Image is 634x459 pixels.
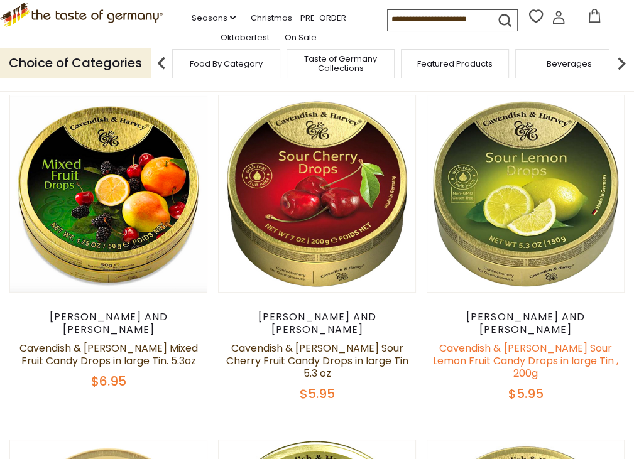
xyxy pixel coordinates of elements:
a: Cavendish & [PERSON_NAME] Mixed Fruit Candy Drops in large Tin. 5.3oz [19,341,198,368]
img: previous arrow [149,51,174,76]
a: Cavendish & [PERSON_NAME] Sour Lemon Fruit Candy Drops in large Tin , 200g [433,341,618,381]
img: Cavendish [219,95,415,292]
a: Christmas - PRE-ORDER [251,11,346,25]
img: Cavendish [10,95,207,292]
a: Cavendish & [PERSON_NAME] Sour Cherry Fruit Candy Drops in large Tin 5.3 oz [226,341,408,381]
a: Featured Products [417,59,493,68]
a: Oktoberfest [221,31,270,45]
a: Taste of Germany Collections [290,54,391,73]
a: Beverages [547,59,592,68]
img: next arrow [609,51,634,76]
a: Seasons [192,11,236,25]
div: [PERSON_NAME] and [PERSON_NAME] [427,311,625,336]
div: [PERSON_NAME] and [PERSON_NAME] [9,311,207,336]
div: [PERSON_NAME] and [PERSON_NAME] [218,311,416,336]
span: $6.95 [91,372,126,390]
span: $5.95 [508,385,543,402]
a: On Sale [285,31,317,45]
a: Food By Category [190,59,263,68]
span: $5.95 [299,385,334,402]
img: Cavendish [427,95,624,292]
